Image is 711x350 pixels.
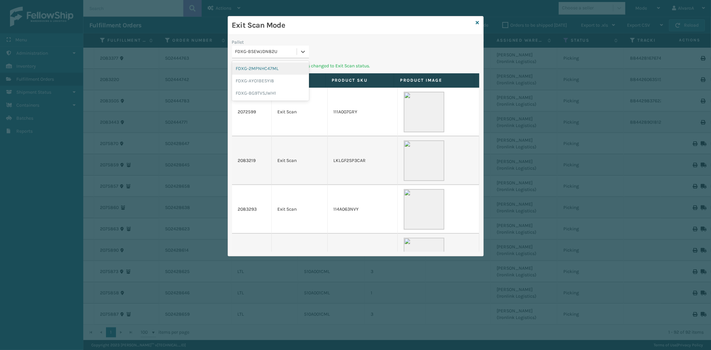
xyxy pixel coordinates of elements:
[272,136,328,185] td: Exit Scan
[272,88,328,136] td: Exit Scan
[328,185,398,234] td: 114A063NVY
[232,87,309,99] div: FDXG-BG9TVSJWH1
[232,62,309,75] div: FDXG-2MPNHC47ML
[235,48,297,55] div: FDXG-BSEWJDN82U
[238,157,256,164] a: 2083219
[272,185,328,234] td: Exit Scan
[404,189,444,230] img: 51104088640_40f294f443_o-scaled-700x700.jpg
[238,109,256,115] a: 2072599
[232,62,479,69] p: Pallet scanned and Fulfillment Orders changed to Exit Scan status.
[328,234,398,282] td: 111A007GRY
[272,234,328,282] td: Exit Scan
[404,92,444,132] img: 51104088640_40f294f443_o-scaled-700x700.jpg
[404,238,444,278] img: 51104088640_40f294f443_o-scaled-700x700.jpg
[232,75,309,87] div: FDXG-AYO1BESYI8
[332,77,388,83] label: Product SKU
[328,88,398,136] td: 111A007GRY
[400,77,468,83] label: Product Image
[404,140,444,181] img: 51104088640_40f294f443_o-scaled-700x700.jpg
[238,206,257,213] a: 2083293
[232,20,473,30] h3: Exit Scan Mode
[328,136,398,185] td: LKLGF2SP3CAR
[232,39,244,46] label: Pallet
